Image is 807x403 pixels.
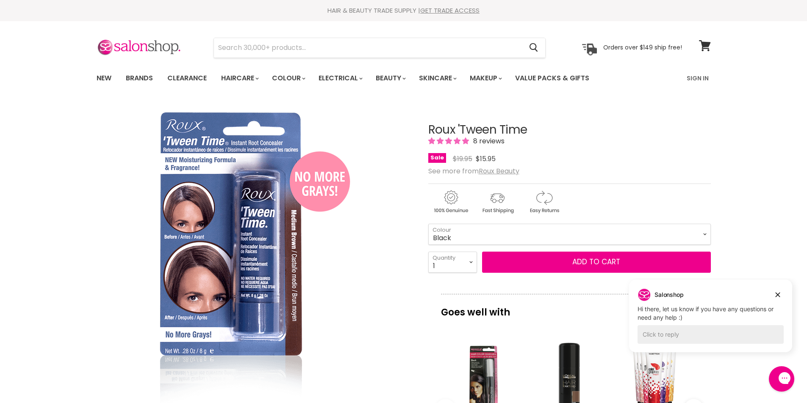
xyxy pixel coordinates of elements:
[475,189,520,215] img: shipping.gif
[413,69,462,87] a: Skincare
[428,166,519,176] span: See more from
[603,44,682,51] p: Orders over $149 ship free!
[523,38,545,58] button: Search
[471,136,505,146] span: 8 reviews
[266,69,311,87] a: Colour
[214,38,523,58] input: Search
[90,66,639,90] ul: Main menu
[453,154,472,164] span: $19.95
[463,69,507,87] a: Makeup
[161,69,213,87] a: Clearance
[441,294,698,322] p: Goes well with
[420,6,480,15] a: GET TRADE ACCESS
[482,252,711,273] button: Add to cart
[623,278,799,365] iframe: Gorgias live chat campaigns
[509,69,596,87] a: Value Packs & Gifts
[476,154,496,164] span: $15.95
[479,166,519,176] a: Roux Beauty
[682,69,714,87] a: Sign In
[214,38,546,58] form: Product
[572,257,620,267] span: Add to cart
[428,189,473,215] img: genuine.gif
[428,153,446,163] span: Sale
[86,6,721,15] div: HAIR & BEAUTY TRADE SUPPLY |
[90,69,118,87] a: New
[86,66,721,90] nav: Main
[119,69,159,87] a: Brands
[765,363,799,395] iframe: Gorgias live chat messenger
[369,69,411,87] a: Beauty
[428,136,471,146] span: 5.00 stars
[428,123,711,137] h1: Roux 'Tween Time
[215,69,264,87] a: Haircare
[428,252,477,273] select: Quantity
[521,189,566,215] img: returns.gif
[312,69,368,87] a: Electrical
